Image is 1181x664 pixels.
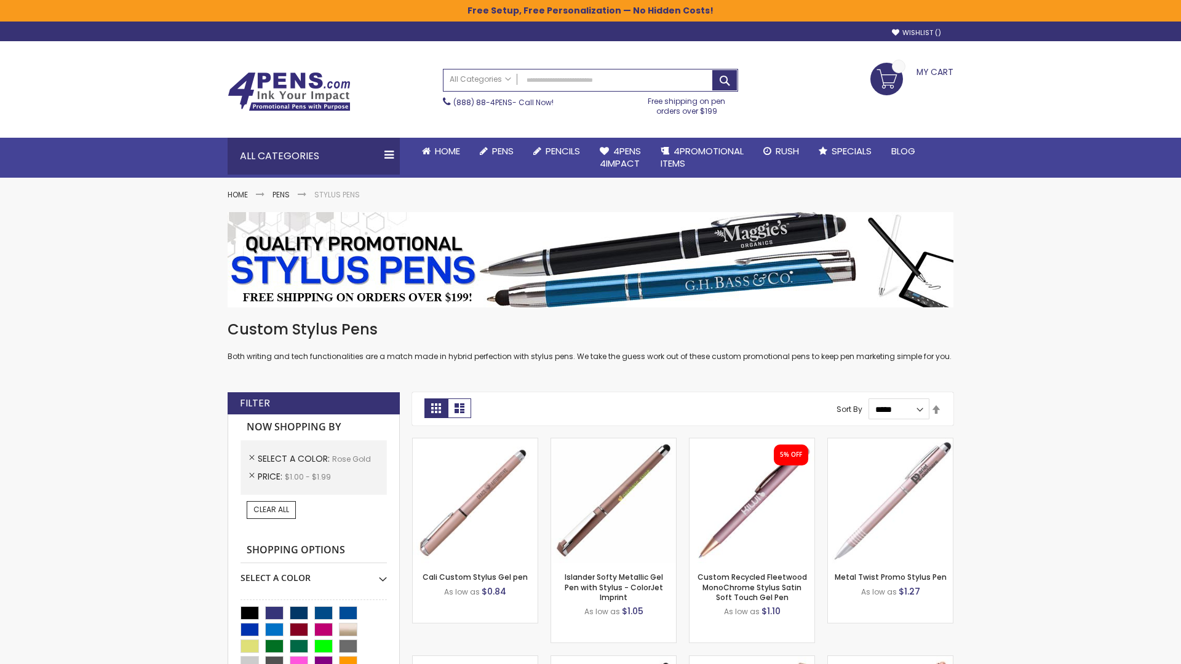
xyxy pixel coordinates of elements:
[470,138,523,165] a: Pens
[241,537,387,564] strong: Shopping Options
[635,92,739,116] div: Free shipping on pen orders over $199
[651,138,754,178] a: 4PROMOTIONALITEMS
[241,563,387,584] div: Select A Color
[754,138,809,165] a: Rush
[453,97,512,108] a: (888) 88-4PENS
[546,144,580,157] span: Pencils
[412,138,470,165] a: Home
[332,454,371,464] span: Rose Gold
[881,138,925,165] a: Blog
[600,144,641,170] span: 4Pens 4impact
[837,404,862,414] label: Sort By
[228,189,248,200] a: Home
[443,69,517,90] a: All Categories
[690,438,814,448] a: Custom Recycled Fleetwood MonoChrome Stylus Satin Soft Touch Gel Pen-Rose Gold
[724,606,760,617] span: As low as
[482,585,506,598] span: $0.84
[492,144,514,157] span: Pens
[423,572,528,582] a: Cali Custom Stylus Gel pen
[228,72,351,111] img: 4Pens Custom Pens and Promotional Products
[228,138,400,175] div: All Categories
[565,572,663,602] a: Islander Softy Metallic Gel Pen with Stylus - ColorJet Imprint
[240,397,270,410] strong: Filter
[435,144,460,157] span: Home
[698,572,807,602] a: Custom Recycled Fleetwood MonoChrome Stylus Satin Soft Touch Gel Pen
[551,438,676,563] img: Islander Softy Metallic Gel Pen with Stylus - ColorJet Imprint-Rose Gold
[828,438,953,448] a: Metal Twist Promo Stylus Pen-Rose gold
[413,438,538,563] img: Cali Custom Stylus Gel pen-Rose Gold
[832,144,872,157] span: Specials
[523,138,590,165] a: Pencils
[590,138,651,178] a: 4Pens4impact
[228,212,953,307] img: Stylus Pens
[828,438,953,563] img: Metal Twist Promo Stylus Pen-Rose gold
[258,470,285,483] span: Price
[899,585,920,598] span: $1.27
[776,144,799,157] span: Rush
[551,438,676,448] a: Islander Softy Metallic Gel Pen with Stylus - ColorJet Imprint-Rose Gold
[622,605,643,617] span: $1.05
[809,138,881,165] a: Specials
[780,451,802,459] div: 5% OFF
[661,144,744,170] span: 4PROMOTIONAL ITEMS
[241,414,387,440] strong: Now Shopping by
[285,472,331,482] span: $1.00 - $1.99
[228,320,953,339] h1: Custom Stylus Pens
[314,189,360,200] strong: Stylus Pens
[835,572,947,582] a: Metal Twist Promo Stylus Pen
[424,398,448,418] strong: Grid
[258,453,332,465] span: Select A Color
[450,74,511,84] span: All Categories
[247,501,296,518] a: Clear All
[861,587,897,597] span: As low as
[892,28,941,38] a: Wishlist
[413,438,538,448] a: Cali Custom Stylus Gel pen-Rose Gold
[272,189,290,200] a: Pens
[253,504,289,515] span: Clear All
[584,606,620,617] span: As low as
[761,605,781,617] span: $1.10
[453,97,554,108] span: - Call Now!
[891,144,915,157] span: Blog
[690,438,814,563] img: Custom Recycled Fleetwood MonoChrome Stylus Satin Soft Touch Gel Pen-Rose Gold
[228,320,953,362] div: Both writing and tech functionalities are a match made in hybrid perfection with stylus pens. We ...
[444,587,480,597] span: As low as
